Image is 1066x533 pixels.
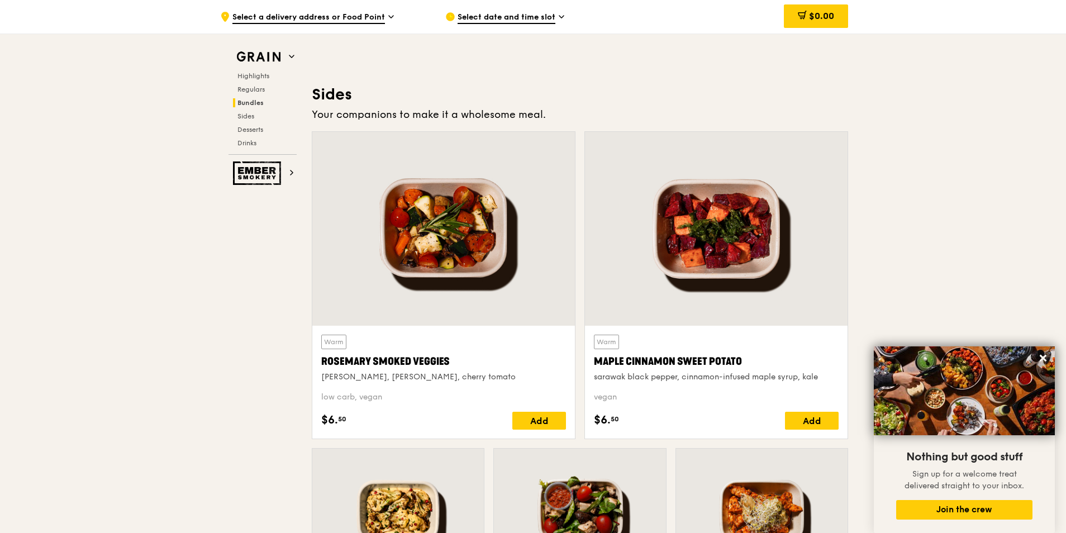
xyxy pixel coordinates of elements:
span: Regulars [237,85,265,93]
span: 50 [611,415,619,423]
div: low carb, vegan [321,392,566,403]
button: Join the crew [896,500,1032,520]
img: DSC07876-Edit02-Large.jpeg [874,346,1055,435]
h3: Sides [312,84,848,104]
span: Select a delivery address or Food Point [232,12,385,24]
div: vegan [594,392,839,403]
img: Grain web logo [233,47,284,67]
div: Warm [594,335,619,349]
div: Your companions to make it a wholesome meal. [312,107,848,122]
span: Sign up for a welcome treat delivered straight to your inbox. [905,469,1024,491]
span: $6. [594,412,611,429]
span: 50 [338,415,346,423]
span: Desserts [237,126,263,134]
img: Ember Smokery web logo [233,161,284,185]
span: Nothing but good stuff [906,450,1022,464]
span: Bundles [237,99,264,107]
span: Highlights [237,72,269,80]
div: sarawak black pepper, cinnamon-infused maple syrup, kale [594,372,839,383]
div: Add [785,412,839,430]
div: Maple Cinnamon Sweet Potato [594,354,839,369]
span: Sides [237,112,254,120]
div: Rosemary Smoked Veggies [321,354,566,369]
span: $6. [321,412,338,429]
span: Select date and time slot [458,12,555,24]
span: Drinks [237,139,256,147]
span: $0.00 [809,11,834,21]
div: Warm [321,335,346,349]
div: [PERSON_NAME], [PERSON_NAME], cherry tomato [321,372,566,383]
div: Add [512,412,566,430]
button: Close [1034,349,1052,367]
